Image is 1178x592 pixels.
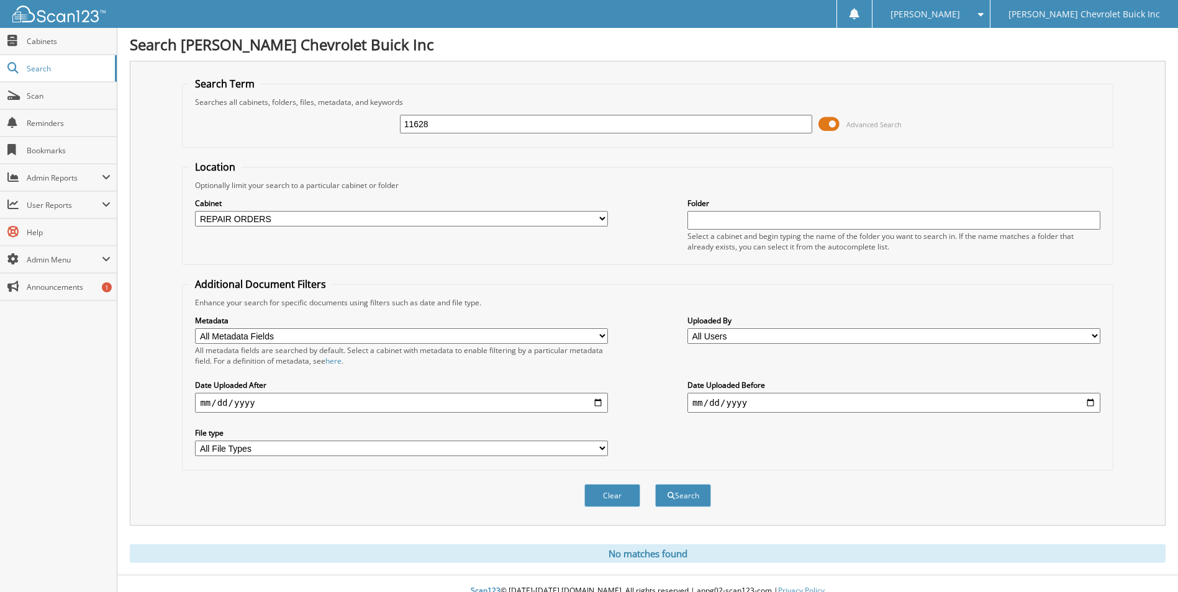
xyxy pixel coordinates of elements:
label: Date Uploaded After [195,380,608,390]
input: end [687,393,1100,413]
span: Bookmarks [27,145,111,156]
span: Search [27,63,109,74]
span: Advanced Search [846,120,902,129]
button: Clear [584,484,640,507]
button: Search [655,484,711,507]
span: [PERSON_NAME] Chevrolet Buick Inc [1008,11,1160,18]
div: 1 [102,282,112,292]
span: Admin Menu [27,254,102,265]
label: Date Uploaded Before [687,380,1100,390]
legend: Additional Document Filters [189,277,332,291]
legend: Location [189,160,242,174]
div: All metadata fields are searched by default. Select a cabinet with metadata to enable filtering b... [195,345,608,366]
span: [PERSON_NAME] [890,11,960,18]
input: start [195,393,608,413]
div: Searches all cabinets, folders, files, metadata, and keywords [189,97,1106,107]
label: Folder [687,198,1100,209]
a: here [325,356,342,366]
div: Enhance your search for specific documents using filters such as date and file type. [189,297,1106,308]
span: Help [27,227,111,238]
label: Uploaded By [687,315,1100,326]
span: User Reports [27,200,102,210]
span: Cabinets [27,36,111,47]
div: Select a cabinet and begin typing the name of the folder you want to search in. If the name match... [687,231,1100,252]
h1: Search [PERSON_NAME] Chevrolet Buick Inc [130,34,1166,55]
span: Admin Reports [27,173,102,183]
label: Cabinet [195,198,608,209]
div: Optionally limit your search to a particular cabinet or folder [189,180,1106,191]
span: Reminders [27,118,111,128]
span: Announcements [27,282,111,292]
div: No matches found [130,544,1166,563]
legend: Search Term [189,77,261,91]
label: Metadata [195,315,608,326]
img: scan123-logo-white.svg [12,6,106,22]
label: File type [195,428,608,438]
span: Scan [27,91,111,101]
